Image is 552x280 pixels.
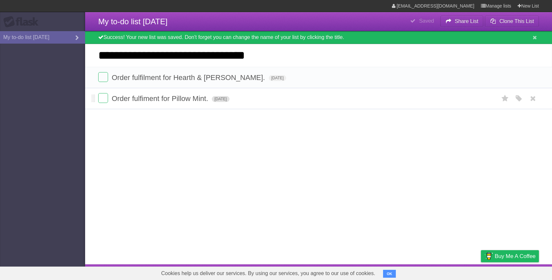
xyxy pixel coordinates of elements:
b: Clone This List [499,18,534,24]
span: Cookies help us deliver our services. By using our services, you agree to our use of cookies. [155,267,382,280]
span: Buy me a coffee [495,250,536,262]
label: Done [98,72,108,82]
b: Saved [419,18,434,24]
span: My to-do list [DATE] [98,17,168,26]
button: Share List [440,15,484,27]
div: Success! Your new list was saved. Don't forget you can change the name of your list by clicking t... [85,31,552,44]
a: Buy me a coffee [481,250,539,262]
img: Buy me a coffee [484,250,493,262]
span: [DATE] [212,96,230,102]
a: About [394,266,408,278]
a: Developers [415,266,442,278]
label: Star task [499,93,511,104]
a: Terms [450,266,465,278]
span: Order fulfilment for Hearth & [PERSON_NAME]. [112,73,267,82]
label: Done [98,93,108,103]
span: Order fulfiment for Pillow Mint. [112,94,210,103]
div: Flask [3,16,43,28]
button: OK [383,270,396,278]
button: Clone This List [485,15,539,27]
b: Share List [455,18,478,24]
a: Privacy [472,266,489,278]
span: [DATE] [269,75,286,81]
a: Suggest a feature [498,266,539,278]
